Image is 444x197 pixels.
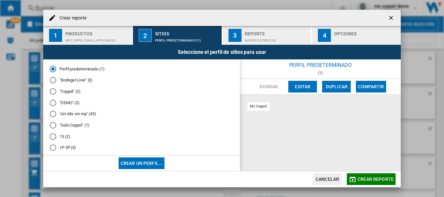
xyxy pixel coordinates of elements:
div: 1 [49,29,62,42]
div: Matriz de precios [245,35,309,42]
button: Cancelar [313,173,342,185]
button: 2 Sitios Perfil predeterminado (1) [133,26,222,45]
md-radio-button: "Bodega+Liver" (3) [50,77,233,83]
div: 2 [139,29,152,42]
div: Perfil predeterminado (1) [155,35,219,42]
div: (1) [240,71,401,75]
md-radio-button: 15 (2) [50,133,233,140]
md-radio-button: 1P 3P (3) [50,145,233,151]
div: MX COPPEL:Small appliances [65,35,129,42]
button: Crear reporte [347,173,396,185]
div: Perfil predeterminado [240,59,401,71]
button: Editar [288,81,317,92]
md-radio-button: "DEMO" (2) [50,100,233,106]
button: Compartir [356,81,386,92]
button: Duplicar [322,81,351,92]
div: Reporte [245,29,309,35]
div: 3 [229,29,242,42]
md-radio-button: "Coppel" (2) [50,89,233,95]
ng-md-icon: getI18NText('BUTTONS.CLOSE_DIALOG') [388,15,396,22]
button: Crear un perfil... [119,157,165,169]
div: Sitios [155,29,219,35]
button: 4 Opciones [312,26,401,45]
h4: Crear reporte [56,15,86,21]
div: Opciones [334,29,398,35]
button: 1 Productos MX COPPEL:Small appliances [43,26,133,45]
button: getI18NText('BUTTONS.CLOSE_DIALOG') [385,11,398,24]
div: Seleccione el perfil de sitios para usar [43,45,401,59]
md-radio-button: "sin site sin mp" (45) [50,111,233,117]
button: 3 Reporte Matriz de precios [223,26,312,45]
button: Borrar [255,81,283,92]
div: 4 [318,29,331,42]
md-radio-button: Perfil predeterminado (1) [50,66,233,72]
div: Productos [65,29,129,35]
div: mx coppel [247,102,269,110]
span: Crear reporte [358,177,394,182]
md-radio-button: "Solo Coppel" (1) [50,122,233,129]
